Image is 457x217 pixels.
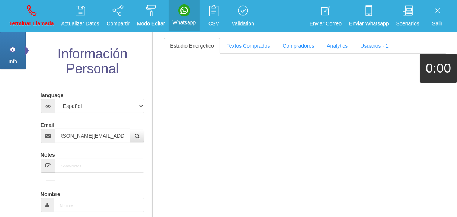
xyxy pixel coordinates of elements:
[134,2,167,30] a: Modo Editar
[221,38,276,54] a: Textos Comprados
[172,18,196,27] p: Whatsapp
[164,38,220,54] a: Estudio Energético
[232,19,254,28] p: Validation
[59,2,102,30] a: Actualizar Datos
[424,2,450,30] a: Salir
[39,47,146,76] h2: Información Personal
[229,2,257,30] a: Validation
[61,19,99,28] p: Actualizar Datos
[41,188,60,198] label: Nombre
[394,2,422,30] a: Scenarios
[396,19,419,28] p: Scenarios
[55,129,130,143] input: Correo electrónico
[7,2,57,30] a: Terminar Llamada
[41,149,55,159] label: Notes
[55,159,144,173] input: Short-Notes
[137,19,165,28] p: Modo Editar
[41,89,63,99] label: language
[54,198,144,212] input: Nombre
[420,61,457,76] h1: 0:00
[277,38,320,54] a: Compradores
[321,38,354,54] a: Analytics
[349,19,389,28] p: Enviar Whatsapp
[307,2,344,30] a: Enviar Correo
[204,19,224,28] p: CSV
[310,19,342,28] p: Enviar Correo
[354,38,394,54] a: Usuarios - 1
[346,2,392,30] a: Enviar Whatsapp
[427,19,448,28] p: Salir
[107,19,130,28] p: Compartir
[41,119,54,129] label: Email
[104,2,132,30] a: Compartir
[9,19,54,28] p: Terminar Llamada
[170,2,198,29] a: Whatsapp
[201,2,227,30] a: CSV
